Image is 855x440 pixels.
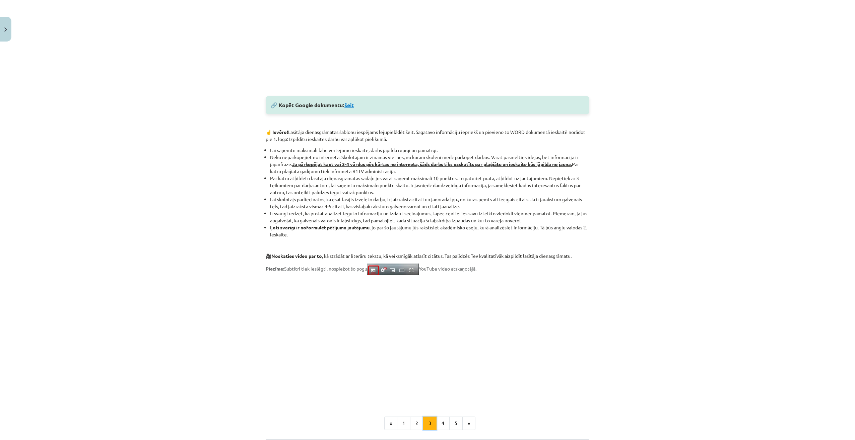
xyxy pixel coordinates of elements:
[266,417,589,430] nav: Page navigation example
[397,417,410,430] button: 1
[266,266,284,272] strong: Piezīme:
[270,224,589,238] li: , jo par šo jautājumu jūs rakstīsiet akadēmisko eseju, kurā analizēsiet informāciju. Tā būs angļu...
[266,129,589,143] p: Lasītāja dienasgrāmatas šablonu iespējams lejupielādēt šeit. Sagatavo informāciju iepriekš un pie...
[410,417,423,430] button: 2
[266,96,589,114] div: 🔗 Kopēt Google dokumentu:
[384,417,397,430] button: «
[344,101,354,108] a: šeit
[270,154,589,175] li: Neko nepārkopējiet no interneta. Skolotājam ir zināmas vietnes, no kurām skolēni mēdz pārkopēt da...
[266,252,589,260] p: 🎥 , kā strādāt ar literāru tekstu, kā veiksmīgāk atlasīt citātus. Tas palīdzēs Tev kvalitatīvāk a...
[436,417,450,430] button: 4
[270,210,589,224] li: Ir svarīgi redzēt, ka protat analizēt iegūto informāciju un izdarīt secinājumus, tāpēc centieties...
[449,417,463,430] button: 5
[270,224,370,230] strong: Ļoti svarīgi ir noformulēt pētījuma jautājumu
[270,175,589,196] li: Par katru atbildētu lasītāja dienasgrāmatas sadaļu jūs varat saņemt maksimāli 10 punktus. To patu...
[423,417,437,430] button: 3
[266,266,476,272] span: Subtitri tiek ieslēgti, nospiežot šo pogu YouTube video atskaņotājā.
[271,253,322,259] strong: Noskaties video par to
[462,417,475,430] button: »
[292,161,572,167] strong: Ja pārkopējat kaut vai 3-4 vārdus pēc kārtas no interneta, šāds darbs tiks uzskatīts par plaģiātu...
[266,129,288,135] strong: ☝️ Ievēro!
[270,147,589,154] li: Lai saņemtu maksimāli labu vērtējumu ieskaitē, darbs jāpilda rūpīgi un pamatīgi.
[4,27,7,32] img: icon-close-lesson-0947bae3869378f0d4975bcd49f059093ad1ed9edebbc8119c70593378902aed.svg
[270,196,589,210] li: Lai skolotājs pārliecinātos, ka esat lasījis izvēlēto darbu, ir jāizraksta citāti un jānorāda lpp...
